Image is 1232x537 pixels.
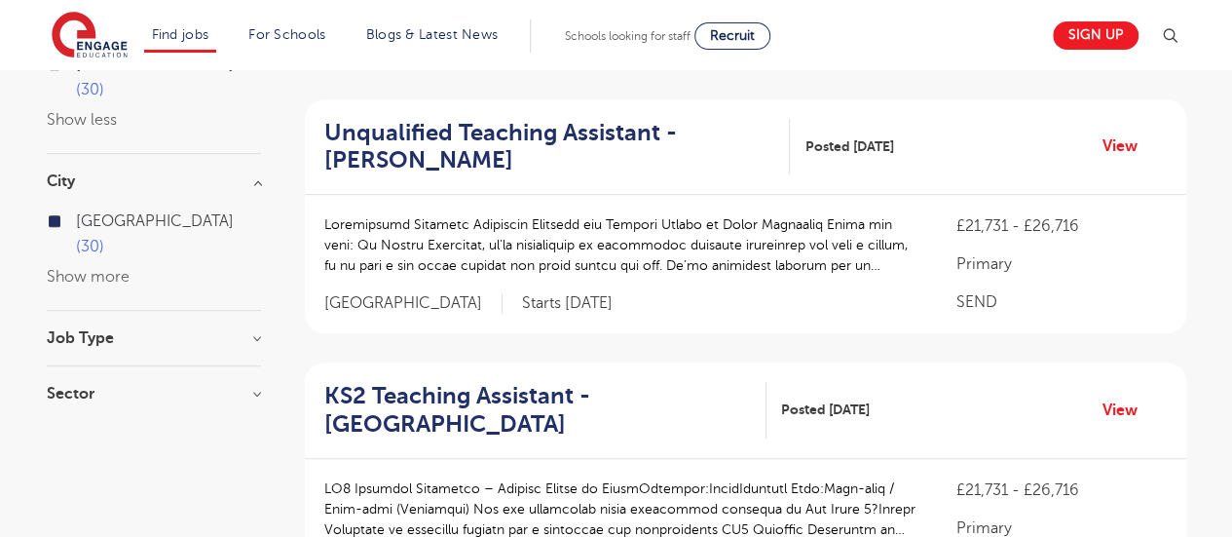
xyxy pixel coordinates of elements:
a: KS2 Teaching Assistant - [GEOGRAPHIC_DATA] [324,382,766,439]
a: Unqualified Teaching Assistant - [PERSON_NAME] [324,119,791,175]
button: Show less [47,111,117,129]
p: Starts [DATE] [522,293,613,314]
button: Show more [47,268,130,286]
input: [GEOGRAPHIC_DATA] 30 [76,212,89,225]
h3: Sector [47,386,261,402]
a: Blogs & Latest News [366,27,499,42]
span: Posted [DATE] [781,400,870,420]
p: SEND [955,290,1166,314]
span: [GEOGRAPHIC_DATA] [76,212,234,230]
h2: Unqualified Teaching Assistant - [PERSON_NAME] [324,119,775,175]
span: Recruit [710,28,755,43]
a: Sign up [1053,21,1139,50]
a: For Schools [248,27,325,42]
p: £21,731 - £26,716 [955,214,1166,238]
span: [GEOGRAPHIC_DATA] [76,56,234,73]
a: Recruit [694,22,770,50]
h2: KS2 Teaching Assistant - [GEOGRAPHIC_DATA] [324,382,751,439]
p: Loremipsumd Sitametc Adipiscin Elitsedd eiu Tempori Utlabo et Dolor Magnaaliq Enima min veni: Qu ... [324,214,917,276]
p: Primary [955,252,1166,276]
span: 30 [76,81,104,98]
span: 30 [76,238,104,255]
p: £21,731 - £26,716 [955,479,1166,502]
img: Engage Education [52,12,128,60]
a: View [1102,398,1152,423]
h3: Job Type [47,330,261,346]
span: Schools looking for staff [565,29,691,43]
span: Posted [DATE] [804,136,893,157]
a: View [1102,134,1152,159]
span: [GEOGRAPHIC_DATA] [324,293,503,314]
h3: City [47,173,261,189]
a: Find jobs [152,27,209,42]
